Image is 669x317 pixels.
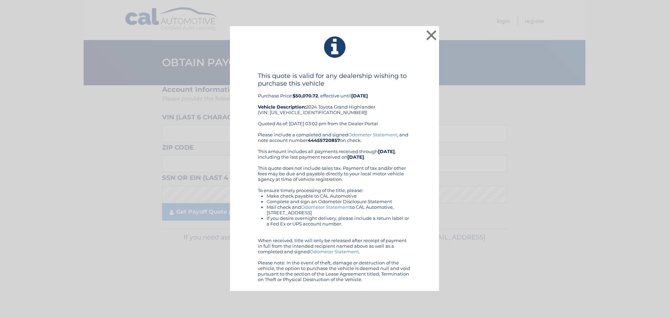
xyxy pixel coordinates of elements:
li: If you desire overnight delivery, please include a return label or a Fed Ex or UPS account number. [267,215,411,227]
button: × [424,28,438,42]
a: Odometer Statement [310,249,359,254]
b: [DATE] [351,93,368,98]
a: Odometer Statement [301,204,350,210]
li: Complete and sign an Odometer Disclosure Statement [267,199,411,204]
li: Make check payable to CAL Automotive [267,193,411,199]
b: $50,070.72 [293,93,318,98]
strong: Vehicle Description: [258,104,306,110]
b: [DATE] [347,154,364,160]
h4: This quote is valid for any dealership wishing to purchase this vehicle [258,72,411,87]
li: Mail check and to CAL Automotive, [STREET_ADDRESS] [267,204,411,215]
a: Odometer Statement [348,132,397,137]
div: Purchase Price: , effective until 2024 Toyota Grand Highlander (VIN: [US_VEHICLE_IDENTIFICATION_N... [258,72,411,132]
div: Please include a completed and signed , and note account number on check. This amount includes al... [258,132,411,282]
b: 44455720857 [308,137,340,143]
b: [DATE] [378,149,395,154]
